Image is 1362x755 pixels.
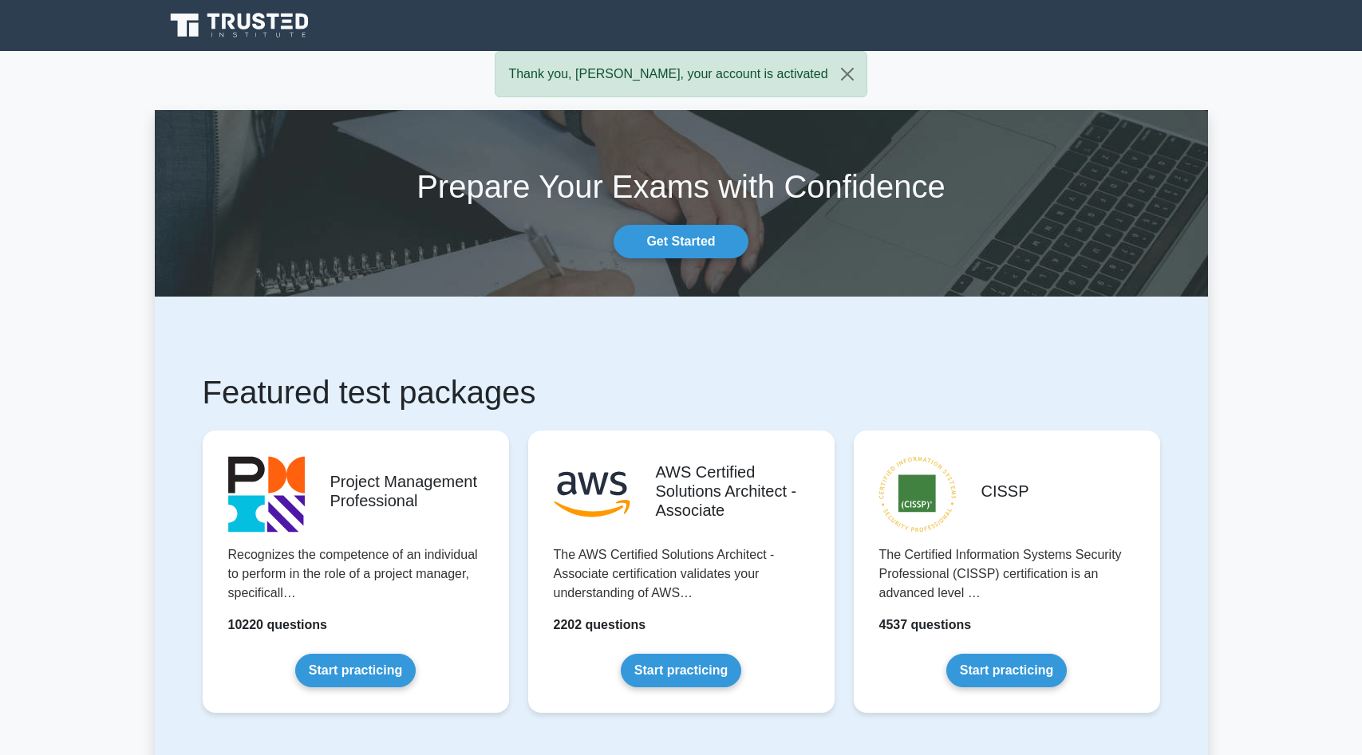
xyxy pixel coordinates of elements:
a: Get Started [614,225,748,258]
a: Start practicing [621,654,741,687]
div: Thank you, [PERSON_NAME], your account is activated [495,51,867,97]
h1: Prepare Your Exams with Confidence [155,167,1208,206]
a: Start practicing [946,654,1067,687]
a: Start practicing [295,654,416,687]
h1: Featured test packages [203,373,1160,411]
button: Close [828,52,867,96]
